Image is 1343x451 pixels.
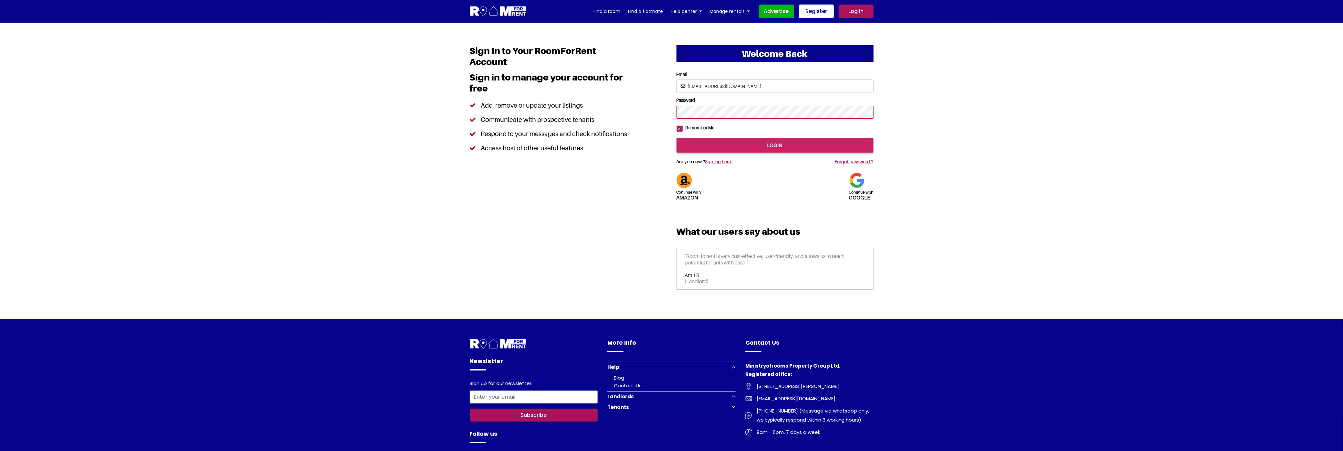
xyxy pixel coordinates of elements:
[752,382,839,391] span: [STREET_ADDRESS][PERSON_NAME]
[705,159,732,164] a: Sign up here.
[839,5,874,18] a: Log in
[745,395,752,402] img: Room For Rent
[745,428,874,437] a: 8am - 6pm, 7 days a week
[677,138,874,153] input: login
[607,362,736,372] button: Help
[470,429,598,443] h4: Follow us
[470,45,632,72] h1: Sign In to Your RoomForRent Account
[683,125,715,131] label: Remember Me
[470,381,532,388] label: Sign up for our newsletter
[470,127,632,141] li: Respond to your messages and check notifications
[745,412,752,419] img: Room For Rent
[677,153,787,168] h5: Are you new ?
[752,406,874,424] span: [PHONE_NUMBER] (Message via whatsapp only, we typically respond within 3 working hours)
[677,173,692,188] img: Amazon
[752,428,820,437] span: 8am - 6pm, 7 days a week
[671,6,702,16] a: Help center
[710,6,750,16] a: Manage rentals
[759,5,794,18] a: Advertise
[614,382,642,389] a: Contact Us
[752,394,835,403] span: [EMAIL_ADDRESS][DOMAIN_NAME]
[470,357,598,370] h4: Newsletter
[849,188,874,200] h5: google
[607,402,736,413] button: Tenants
[614,374,624,381] a: Blog
[470,98,632,113] li: Add, remove or update your listings
[677,190,701,195] span: Continue with
[745,429,752,435] img: Room For Rent
[745,394,874,403] a: [EMAIL_ADDRESS][DOMAIN_NAME]
[607,391,736,402] button: Landlords
[745,383,752,390] img: Room For Rent
[849,173,865,188] img: Google
[470,113,632,127] li: Communicate with prospective tenants
[677,98,874,103] label: Password
[834,159,873,164] a: Forgot password ?
[685,253,865,272] p: "Room to rent is very cost-effective, user-friendly, and allows us to reach potential tenants wit...
[470,5,527,17] img: Logo for Room for Rent, featuring a welcoming design with a house icon and modern typography
[677,177,701,200] a: Continue withAmazon
[745,406,874,424] a: [PHONE_NUMBER] (Message via whatsapp only, we typically respond within 3 working hours)
[470,72,632,98] h3: Sign in to manage your account for free
[849,190,874,195] span: Continue with
[745,382,874,391] a: [STREET_ADDRESS][PERSON_NAME]
[470,338,527,350] img: Room For Rent
[745,362,874,382] h4: Ministryofrooms Property Group Ltd. Registered office:
[677,80,874,92] input: Email
[607,338,736,352] h4: More Info
[470,391,598,403] input: Enter your email
[677,188,701,200] h5: Amazon
[470,141,632,155] li: Access host of other useful features
[470,409,598,422] button: Subscribe
[849,177,874,200] a: Continue withgoogle
[685,272,865,278] h6: Amit B
[745,338,874,352] h4: Contact Us
[628,6,663,16] a: Find a flatmate
[677,226,874,242] h3: What our users say about us
[677,72,874,77] label: Email
[594,6,621,16] a: Find a room
[677,45,874,62] h2: Welcome Back
[799,5,834,18] a: Register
